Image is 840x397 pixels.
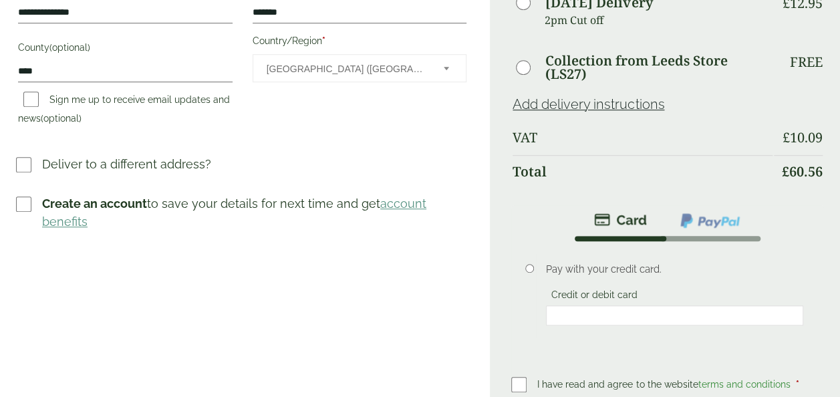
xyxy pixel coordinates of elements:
[513,96,664,112] a: Add delivery instructions
[545,10,773,30] p: 2pm Cut off
[790,54,823,70] p: Free
[546,262,803,277] p: Pay with your credit card.
[41,113,82,124] span: (optional)
[782,162,823,180] bdi: 60.56
[18,94,230,128] label: Sign me up to receive email updates and news
[49,42,90,53] span: (optional)
[42,155,211,173] p: Deliver to a different address?
[679,212,741,229] img: ppcp-gateway.png
[545,54,773,81] label: Collection from Leeds Store (LS27)
[322,35,325,46] abbr: required
[783,128,790,146] span: £
[546,289,643,304] label: Credit or debit card
[698,379,790,390] a: terms and conditions
[782,162,789,180] span: £
[795,379,799,390] abbr: required
[783,128,823,146] bdi: 10.09
[42,194,468,231] p: to save your details for next time and get
[23,92,39,107] input: Sign me up to receive email updates and news(optional)
[537,379,793,390] span: I have read and agree to the website
[253,54,467,82] span: Country/Region
[594,212,647,228] img: stripe.png
[513,122,773,154] th: VAT
[42,196,426,229] a: account benefits
[513,155,773,188] th: Total
[42,196,147,211] strong: Create an account
[253,31,467,54] label: Country/Region
[18,38,233,61] label: County
[550,309,799,321] iframe: Secure card payment input frame
[267,55,426,83] span: United Kingdom (UK)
